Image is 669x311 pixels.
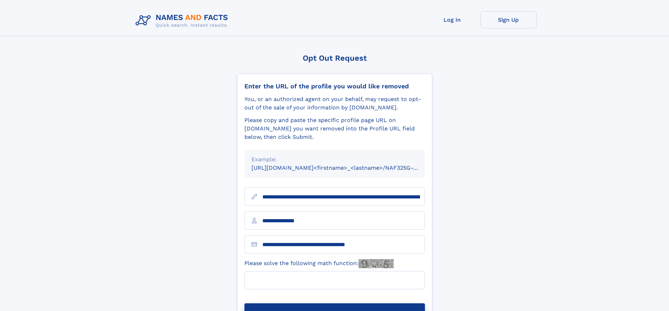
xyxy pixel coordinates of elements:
[424,11,480,28] a: Log In
[244,82,425,90] div: Enter the URL of the profile you would like removed
[244,116,425,141] div: Please copy and paste the specific profile page URL on [DOMAIN_NAME] you want removed into the Pr...
[251,155,418,164] div: Example:
[244,95,425,112] div: You, or an authorized agent on your behalf, may request to opt-out of the sale of your informatio...
[133,11,234,30] img: Logo Names and Facts
[244,259,394,268] label: Please solve the following math function:
[237,54,432,62] div: Opt Out Request
[251,164,438,171] small: [URL][DOMAIN_NAME]<firstname>_<lastname>/NAF325G-xxxxxxxx
[480,11,537,28] a: Sign Up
